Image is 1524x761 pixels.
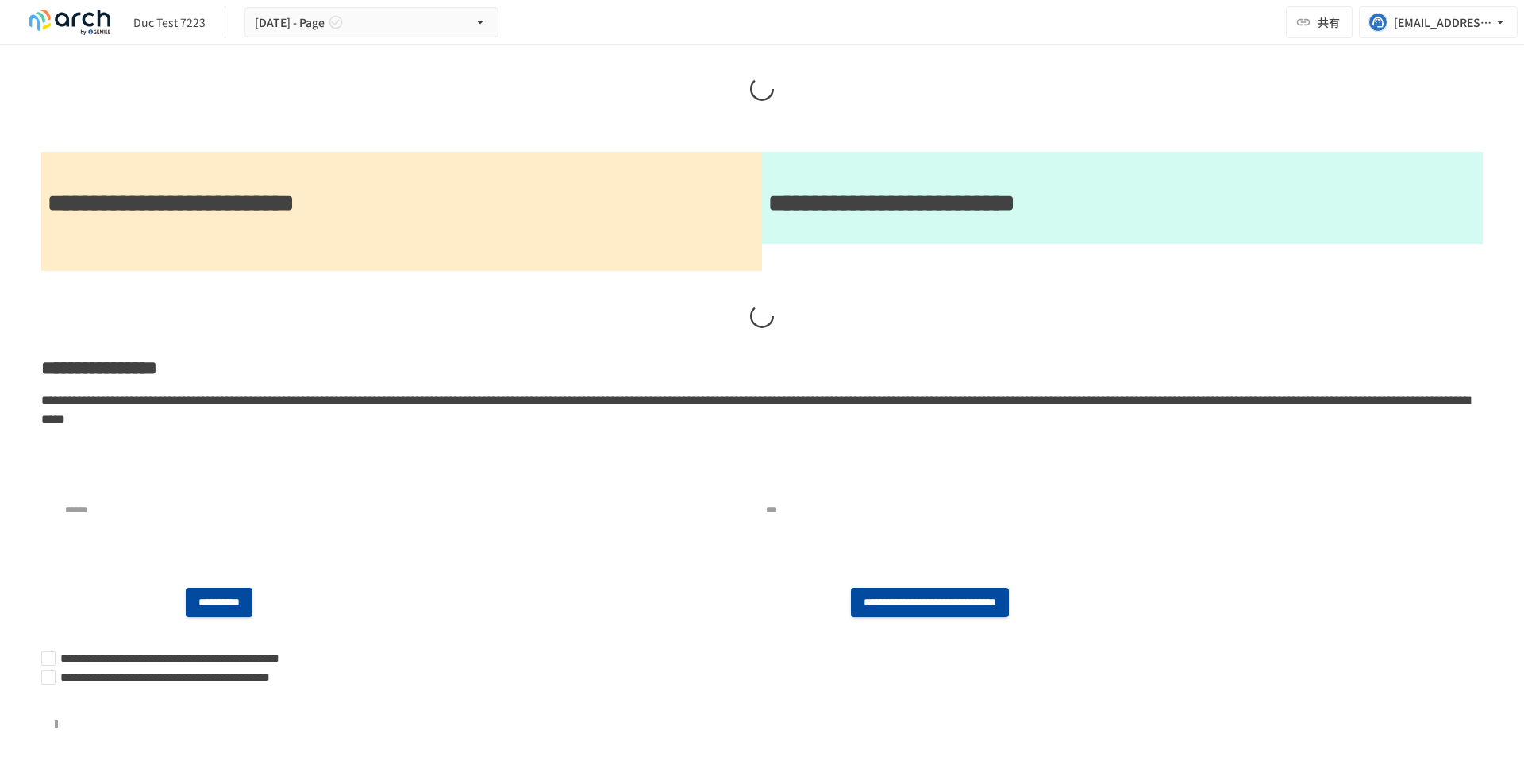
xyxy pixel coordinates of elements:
[19,10,121,35] img: logo-default@2x-9cf2c760.svg
[1394,13,1492,33] div: [EMAIL_ADDRESS][DOMAIN_NAME]
[133,14,206,31] div: Duc Test 7223
[1318,14,1340,31] span: 共有
[255,13,325,33] span: [DATE] - Page
[244,7,498,38] button: [DATE] - Page
[1359,6,1518,38] button: [EMAIL_ADDRESS][DOMAIN_NAME]
[1286,6,1353,38] button: 共有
